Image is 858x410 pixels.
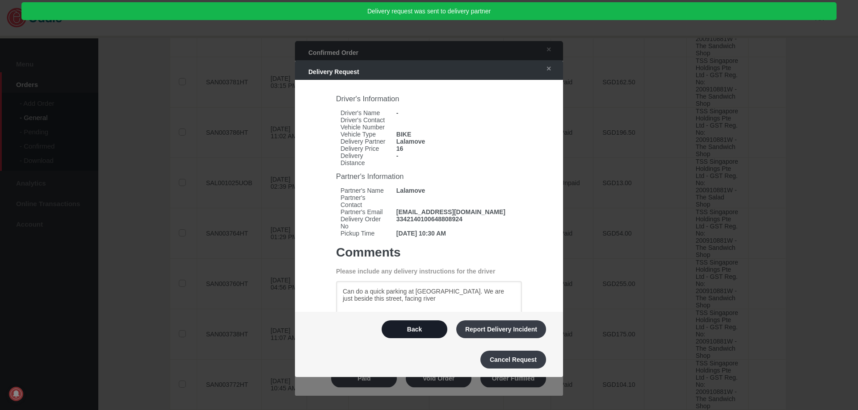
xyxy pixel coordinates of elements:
[392,145,522,152] span: 16
[336,152,392,166] strong: Delivery Distance
[21,2,837,20] div: Delivery request was sent to delivery partner
[392,131,522,138] span: BIKE
[392,230,522,237] span: [DATE] 10:30 AM
[336,131,392,138] strong: Vehicle Type
[480,351,546,369] button: Cancel Request
[336,268,522,275] p: Please include any delivery instructions for the driver
[336,172,522,181] h3: Partner's Information
[537,61,556,77] a: ✕
[299,64,533,80] div: Delivery Request
[336,194,392,208] strong: Partner's Contact
[336,215,392,230] strong: Delivery Order No
[392,215,522,223] span: 3342140100648808924
[336,95,522,103] h3: Driver's Information
[456,320,546,338] button: Report Delivery Incident
[336,145,392,152] strong: Delivery Price
[392,138,522,145] span: Lalamove
[336,138,392,145] strong: Delivery Partner
[392,152,522,159] span: -
[392,187,522,194] span: Lalamove
[336,124,392,131] strong: Vehicle Number
[336,116,392,124] strong: Driver's Contact
[392,208,522,215] span: [EMAIL_ADDRESS][DOMAIN_NAME]
[336,230,392,237] strong: Pickup Time
[382,320,447,338] button: Back
[336,109,392,116] strong: Driver's Name
[336,187,392,194] strong: Partner's Name
[392,109,522,116] span: -
[336,208,392,215] strong: Partner's Email
[336,245,522,260] h1: Comments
